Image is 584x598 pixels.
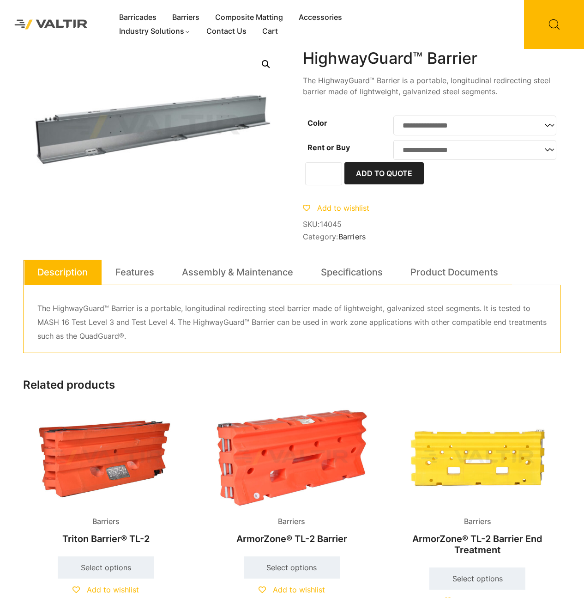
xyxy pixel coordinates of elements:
[244,556,340,579] a: Select options for “ArmorZone® TL-2 Barrier”
[303,203,369,213] a: Add to wishlist
[87,585,139,594] span: Add to wishlist
[182,260,293,285] a: Assembly & Maintenance
[303,220,561,229] span: SKU:
[164,11,207,24] a: Barriers
[395,529,560,560] h2: ArmorZone® TL-2 Barrier End Treatment
[23,49,281,204] img: Blah
[321,260,383,285] a: Specifications
[317,203,369,213] span: Add to wishlist
[111,24,199,38] a: Industry Solutions
[338,232,366,241] a: Barriers
[85,515,126,529] span: Barriers
[23,378,561,392] h2: Related products
[207,11,291,24] a: Composite Matting
[72,585,139,594] a: Add to wishlist
[303,49,561,68] h1: HighwayGuard™ Barrier
[320,220,342,229] span: 14045
[291,11,350,24] a: Accessories
[273,585,325,594] span: Add to wishlist
[111,11,164,24] a: Barricades
[305,162,342,185] input: Product quantity
[307,143,350,152] label: Rent or Buy
[115,260,154,285] a: Features
[259,585,325,594] a: Add to wishlist
[457,515,498,529] span: Barriers
[199,24,254,38] a: Contact Us
[37,302,547,343] p: The HighwayGuard™ Barrier is a portable, longitudinal redirecting steel barrier made of lightweig...
[307,118,327,128] label: Color
[429,567,525,590] a: Select options for “ArmorZone® TL-2 Barrier End Treatment”
[254,24,286,38] a: Cart
[7,12,95,37] img: Valtir Rentals
[395,408,560,560] a: BarriersArmorZone® TL-2 Barrier End Treatment
[410,260,498,285] a: Product Documents
[58,556,154,579] a: Select options for “Triton Barrier® TL-2”
[344,162,424,184] button: Add to Quote
[209,408,374,549] a: BarriersArmorZone® TL-2 Barrier
[37,260,88,285] a: Description
[209,529,374,549] h2: ArmorZone® TL-2 Barrier
[303,75,561,97] p: The HighwayGuard™ Barrier is a portable, longitudinal redirecting steel barrier made of lightweig...
[23,529,188,549] h2: Triton Barrier® TL-2
[23,408,188,549] a: BarriersTriton Barrier® TL-2
[303,232,561,241] span: Category:
[271,515,312,529] span: Barriers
